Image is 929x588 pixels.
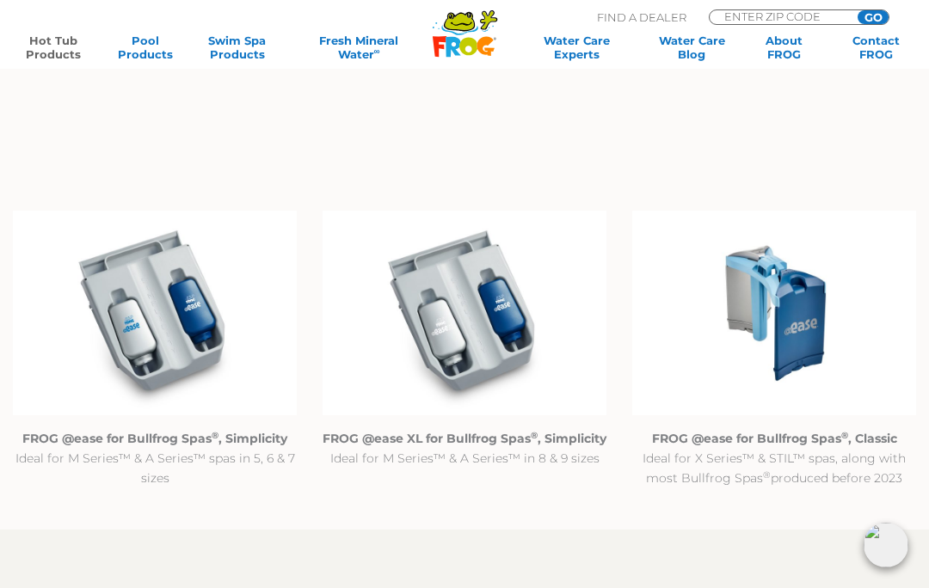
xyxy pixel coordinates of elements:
strong: FROG @ease for Bullfrog Spas , Classic [652,431,897,446]
a: AboutFROG [748,34,820,61]
sup: ® [763,469,771,481]
input: GO [858,10,889,24]
sup: ® [212,430,218,441]
a: Water CareExperts [518,34,636,61]
a: ContactFROG [840,34,912,61]
strong: FROG @ease XL for Bullfrog Spas , Simplicity [323,431,606,446]
a: Hot TubProducts [17,34,89,61]
sup: ∞ [374,46,380,56]
p: Find A Dealer [597,9,686,25]
img: @ease_Bullfrog_FROG @ease R180 for Bullfrog Spas with Filter [13,211,297,415]
p: Ideal for M Series™ & A Series™ spas in 5, 6 & 7 sizes [13,429,297,488]
strong: FROG @ease for Bullfrog Spas , Simplicity [22,431,287,446]
p: Ideal for M Series™ & A Series™ in 8 & 9 sizes [323,429,606,469]
img: @ease_Bullfrog_FROG @easeXL for Bullfrog Spas with Filter [323,211,606,415]
sup: ® [841,430,848,441]
a: Fresh MineralWater∞ [293,34,424,61]
p: Ideal for X Series™ & STIL™ spas, along with most Bullfrog Spas produced before 2023 [632,429,916,488]
sup: ® [531,430,538,441]
img: Untitled design (94) [632,211,916,415]
a: Water CareBlog [656,34,728,61]
input: Zip Code Form [723,10,839,22]
a: Swim SpaProducts [201,34,273,61]
a: PoolProducts [109,34,181,61]
img: openIcon [864,523,908,567]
